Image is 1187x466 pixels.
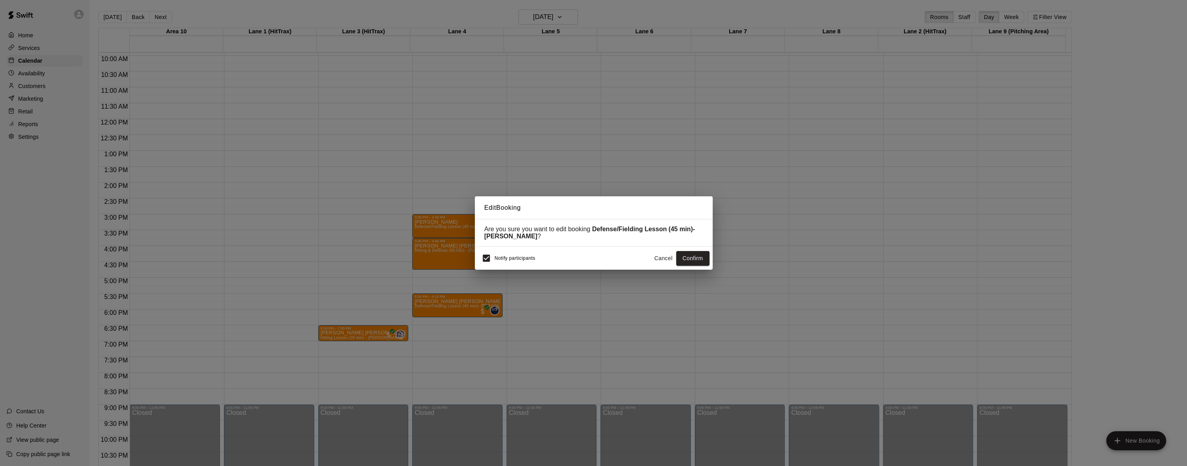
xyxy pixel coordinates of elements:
div: Are you sure you want to edit booking ? [484,226,703,240]
span: Notify participants [495,256,535,261]
strong: Defense/Fielding Lesson (45 min)- [PERSON_NAME] [484,226,695,240]
h2: Edit Booking [475,196,713,219]
button: Confirm [676,251,709,266]
button: Cancel [651,251,676,266]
